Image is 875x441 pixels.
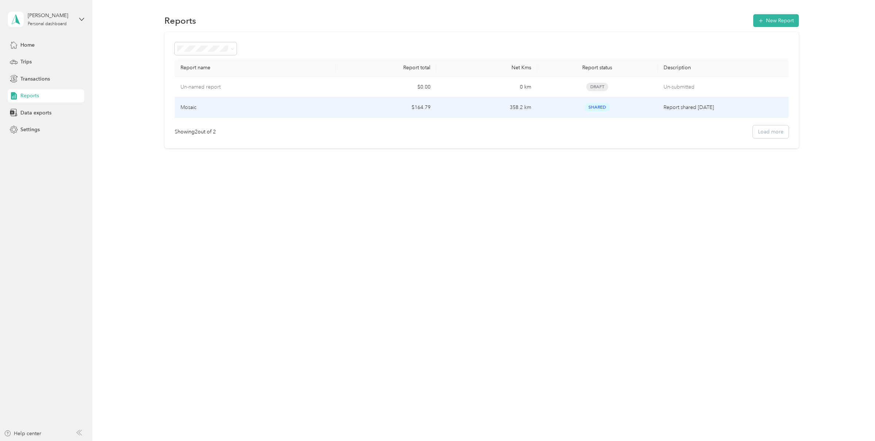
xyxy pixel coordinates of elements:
td: $164.79 [336,97,436,118]
span: Draft [586,83,608,91]
div: Showing 2 out of 2 [175,128,216,136]
h1: Reports [164,17,196,24]
th: Net Kms [436,59,537,77]
div: Report status [543,65,652,71]
span: Shared [585,103,610,112]
td: $0.00 [336,77,436,97]
th: Description [658,59,792,77]
span: Home [20,41,35,49]
th: Report total [336,59,436,77]
td: 358.2 km [436,97,537,118]
p: Un-named report [180,83,221,91]
p: Report shared [DATE] [664,104,786,112]
span: Reports [20,92,39,99]
span: Transactions [20,75,50,83]
p: Un-submitted [664,83,786,91]
span: Trips [20,58,32,66]
p: Mosaic [180,104,197,112]
button: New Report [753,14,799,27]
th: Report name [175,59,336,77]
td: 0 km [436,77,537,97]
div: Personal dashboard [28,22,67,26]
button: Help center [4,430,41,437]
span: Data exports [20,109,51,117]
div: [PERSON_NAME] [28,12,73,19]
iframe: Everlance-gr Chat Button Frame [834,400,875,441]
span: Settings [20,126,40,133]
